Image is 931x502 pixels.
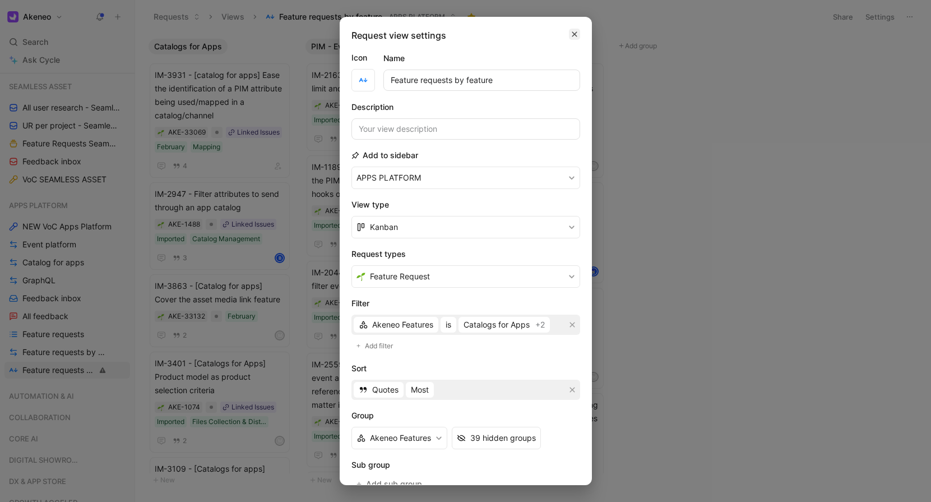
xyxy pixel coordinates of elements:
[351,362,580,375] h2: Sort
[372,318,433,331] span: Akeneo Features
[458,317,550,333] button: Catalogs for Apps+2
[366,477,423,491] span: Add sub group
[351,100,393,114] h2: Description
[464,318,530,331] span: Catalogs for Apps
[351,51,375,65] label: Icon
[470,431,536,445] div: 39 hidden groups
[383,70,580,91] input: Your view name
[351,29,446,42] h2: Request view settings
[365,340,394,352] span: Add filter
[383,52,405,65] h2: Name
[351,265,580,288] button: 🌱Feature Request
[446,318,451,331] span: is
[351,167,580,189] button: APPS PLATFORM
[351,198,580,211] h2: View type
[372,383,399,397] span: Quotes
[406,382,434,398] button: Most
[351,458,580,472] h2: Sub group
[411,383,429,397] span: Most
[535,318,545,331] div: +2
[351,476,428,492] button: Add sub group
[351,339,400,353] button: Add filter
[351,409,580,422] h2: Group
[351,216,580,238] button: Kanban
[351,427,447,449] button: Akeneo Features
[354,382,404,398] button: Quotes
[354,317,438,333] button: Akeneo Features
[351,118,580,140] input: Your view description
[351,297,580,310] h2: Filter
[351,247,580,261] h2: Request types
[452,427,541,449] button: 39 hidden groups
[370,270,430,283] span: Feature Request
[356,272,365,281] img: 🌱
[351,149,418,162] h2: Add to sidebar
[441,317,456,333] button: is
